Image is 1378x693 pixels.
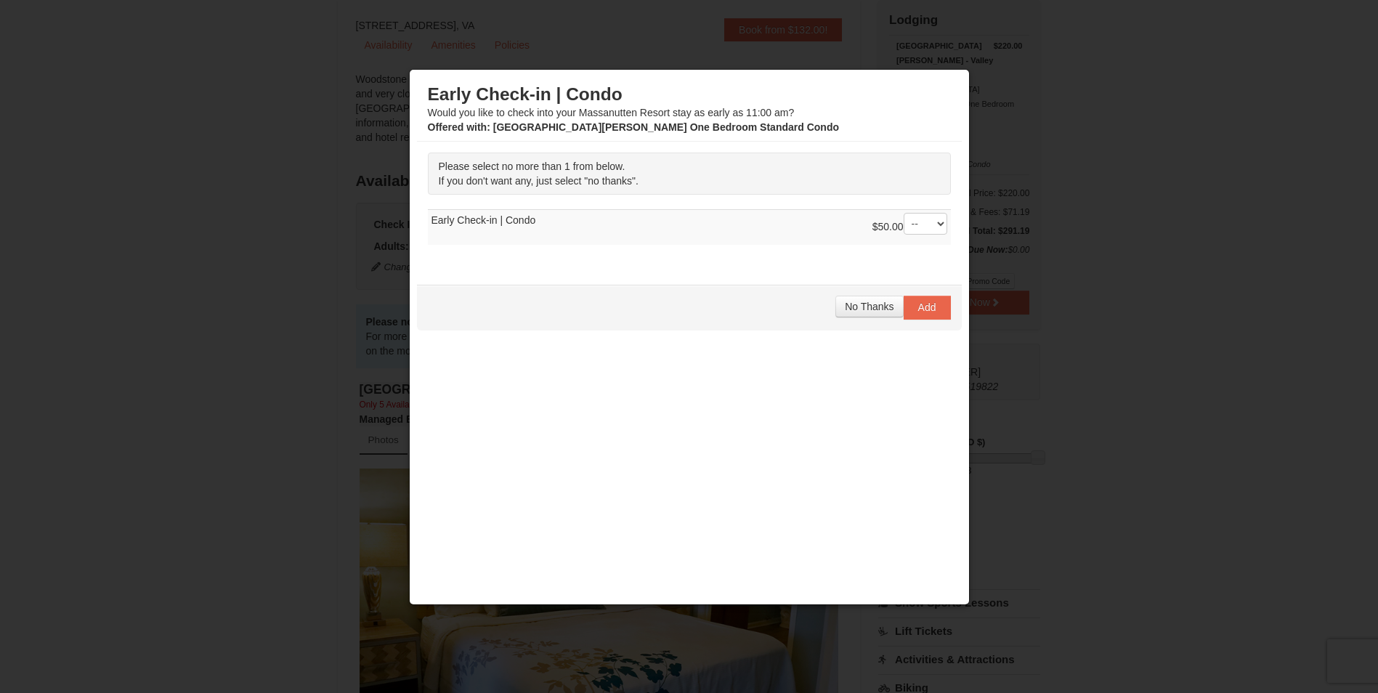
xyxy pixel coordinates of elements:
button: No Thanks [835,296,903,317]
button: Add [904,296,951,319]
strong: : [GEOGRAPHIC_DATA][PERSON_NAME] One Bedroom Standard Condo [428,121,840,133]
span: Offered with [428,121,487,133]
td: Early Check-in | Condo [428,210,951,246]
div: $50.00 [872,213,947,242]
span: No Thanks [845,301,893,312]
span: Please select no more than 1 from below. [439,161,625,172]
span: If you don't want any, just select "no thanks". [439,175,639,187]
h3: Early Check-in | Condo [428,84,951,105]
span: Add [918,301,936,313]
div: Would you like to check into your Massanutten Resort stay as early as 11:00 am? [428,84,951,134]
